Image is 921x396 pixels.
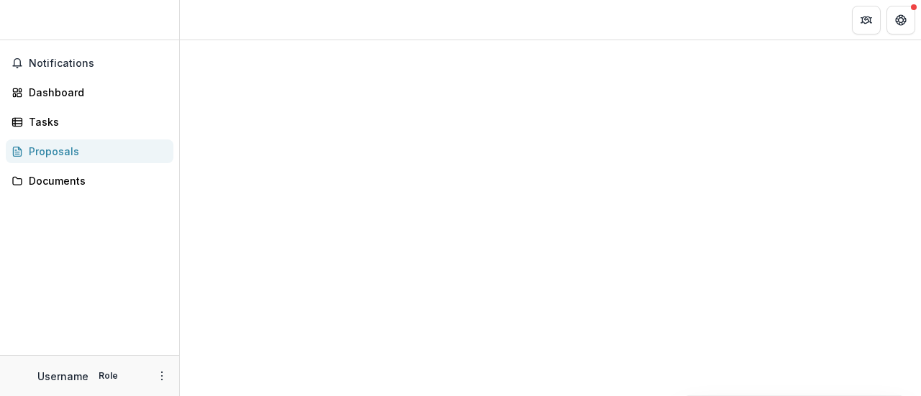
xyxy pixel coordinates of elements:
[6,139,173,163] a: Proposals
[6,110,173,134] a: Tasks
[37,369,89,384] p: Username
[153,367,171,385] button: More
[886,6,915,34] button: Get Help
[29,114,162,129] div: Tasks
[29,57,168,70] span: Notifications
[29,85,162,100] div: Dashboard
[94,369,122,382] p: Role
[6,169,173,193] a: Documents
[6,80,173,104] a: Dashboard
[852,6,881,34] button: Partners
[29,173,162,188] div: Documents
[6,52,173,75] button: Notifications
[29,144,162,159] div: Proposals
